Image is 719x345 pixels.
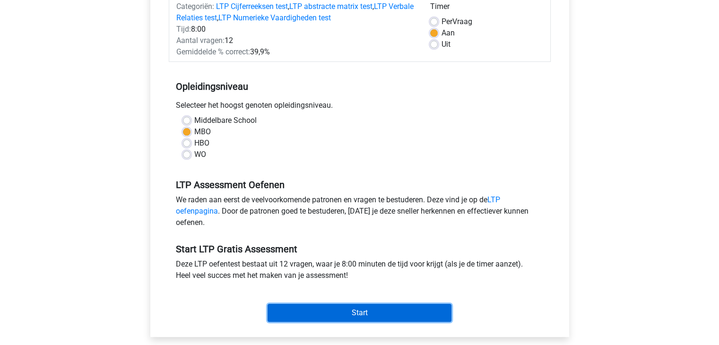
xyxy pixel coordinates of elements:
div: Timer [430,1,543,16]
h5: Start LTP Gratis Assessment [176,243,544,255]
div: 8:00 [169,24,423,35]
span: Aantal vragen: [176,36,225,45]
label: HBO [194,138,209,149]
span: Per [442,17,452,26]
h5: LTP Assessment Oefenen [176,179,544,190]
div: Selecteer het hoogst genoten opleidingsniveau. [169,100,551,115]
span: Gemiddelde % correct: [176,47,250,56]
label: Vraag [442,16,472,27]
label: Uit [442,39,450,50]
a: LTP abstracte matrix test [289,2,372,11]
span: Categoriën: [176,2,214,11]
label: Aan [442,27,455,39]
label: WO [194,149,206,160]
label: Middelbare School [194,115,257,126]
div: , , , [169,1,423,24]
span: Tijd: [176,25,191,34]
label: MBO [194,126,211,138]
a: LTP Numerieke Vaardigheden test [218,13,331,22]
div: We raden aan eerst de veelvoorkomende patronen en vragen te bestuderen. Deze vind je op de . Door... [169,194,551,232]
div: 39,9% [169,46,423,58]
a: LTP Cijferreeksen test [216,2,288,11]
input: Start [268,304,451,322]
div: Deze LTP oefentest bestaat uit 12 vragen, waar je 8:00 minuten de tijd voor krijgt (als je de tim... [169,259,551,285]
h5: Opleidingsniveau [176,77,544,96]
div: 12 [169,35,423,46]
